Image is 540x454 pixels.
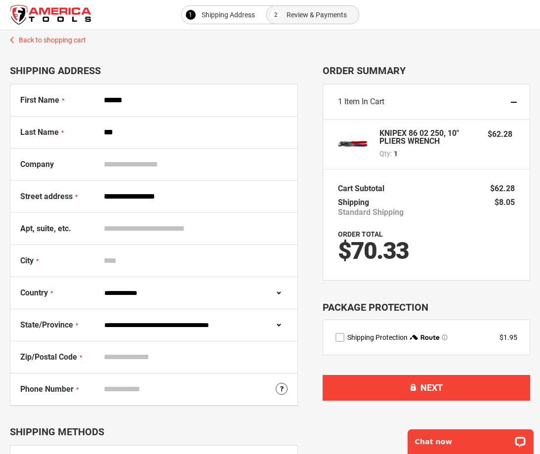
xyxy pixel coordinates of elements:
span: Shipping Protection [347,333,408,341]
span: Country [20,288,48,297]
span: Apt, suite, etc. [20,224,71,233]
button: Next [323,375,530,401]
span: State/Province [20,320,73,330]
span: Learn more [442,334,448,340]
strong: KNIPEX 86 02 250, 10" PLIERS WRENCH [379,129,478,145]
span: Item in Cart [344,97,384,106]
span: Phone Number [20,384,74,394]
th: Cart Subtotal [338,182,389,196]
span: Last Name [20,127,59,137]
span: Company [20,160,54,169]
img: America Tools [10,5,91,25]
span: $62.28 [488,129,512,139]
strong: Order Total [338,230,383,238]
div: $1.95 [499,332,517,342]
div: route shipping protection selector element [335,332,517,342]
span: Order Summary [323,65,530,77]
span: Review & Payments [287,9,347,21]
div: Package Protection [323,300,530,315]
span: $70.33 [338,237,409,265]
div: Shipping Address [10,65,298,77]
span: Shipping Address [202,9,255,21]
span: 1 [394,149,398,159]
span: Next [420,382,443,393]
iframe: LiveChat chat widget [401,423,540,454]
span: Street address [20,192,73,201]
span: Standard Shipping [338,207,404,217]
span: City [20,256,34,265]
span: Zip/Postal Code [20,352,77,362]
img: KNIPEX 86 02 250, 10" PLIERS WRENCH [338,129,368,159]
span: First Name [20,95,59,105]
a: store logo [10,5,91,25]
span: Qty [379,150,390,158]
div: Shipping Methods [10,426,298,438]
span: 1 [338,97,342,106]
span: $62.28 [490,184,515,193]
span: Shipping [338,198,369,207]
span: 1 [189,9,192,21]
span: $8.05 [495,198,515,207]
span: 2 [274,9,278,21]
